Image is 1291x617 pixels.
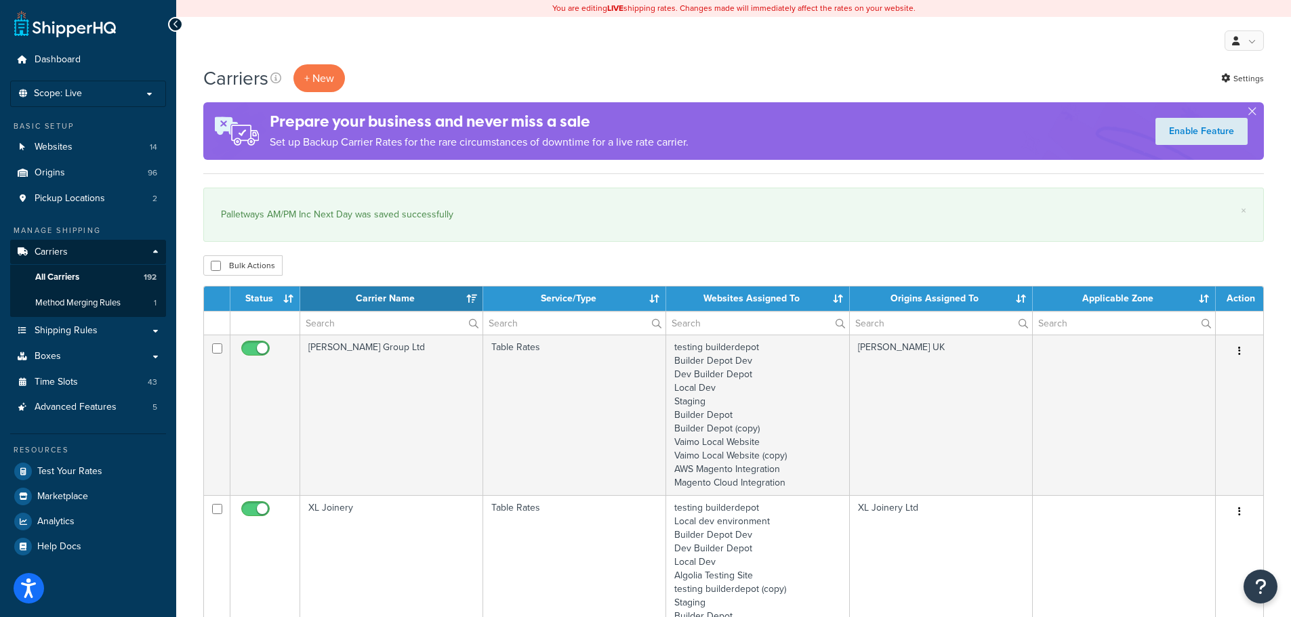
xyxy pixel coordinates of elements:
div: Basic Setup [10,121,166,132]
a: Origins 96 [10,161,166,186]
span: Scope: Live [34,88,82,100]
img: ad-rules-rateshop-fe6ec290ccb7230408bd80ed9643f0289d75e0ffd9eb532fc0e269fcd187b520.png [203,102,270,160]
span: 43 [148,377,157,388]
td: testing builderdepot Builder Depot Dev Dev Builder Depot Local Dev Staging Builder Depot Builder ... [666,335,849,495]
a: Marketplace [10,484,166,509]
h4: Prepare your business and never miss a sale [270,110,689,133]
th: Websites Assigned To: activate to sort column ascending [666,286,849,311]
button: + New [293,64,345,92]
span: All Carriers [35,272,79,283]
input: Search [850,312,1032,335]
input: Search [300,312,483,335]
span: Time Slots [35,377,78,388]
a: Websites 14 [10,135,166,160]
button: Bulk Actions [203,255,283,276]
th: Carrier Name: activate to sort column ascending [300,286,483,311]
span: Carriers [35,247,68,258]
span: Dashboard [35,54,81,66]
li: Websites [10,135,166,160]
span: Origins [35,167,65,179]
span: 2 [152,193,157,205]
a: Carriers [10,240,166,265]
span: Test Your Rates [37,466,102,477]
span: 5 [152,402,157,413]
a: Pickup Locations 2 [10,186,166,211]
h1: Carriers [203,65,268,91]
li: Time Slots [10,370,166,395]
a: ShipperHQ Home [14,10,116,37]
th: Status: activate to sort column ascending [230,286,300,311]
li: Pickup Locations [10,186,166,211]
span: 96 [148,167,157,179]
td: Table Rates [483,335,666,495]
span: Method Merging Rules [35,297,121,309]
a: Method Merging Rules 1 [10,291,166,316]
li: Origins [10,161,166,186]
span: Analytics [37,516,75,528]
input: Search [1033,312,1215,335]
button: Open Resource Center [1244,570,1277,603]
a: Shipping Rules [10,318,166,343]
a: Time Slots 43 [10,370,166,395]
li: Method Merging Rules [10,291,166,316]
a: Test Your Rates [10,459,166,484]
a: × [1241,205,1246,216]
th: Action [1216,286,1263,311]
a: Advanced Features 5 [10,395,166,420]
input: Search [483,312,665,335]
li: Carriers [10,240,166,317]
th: Service/Type: activate to sort column ascending [483,286,666,311]
td: [PERSON_NAME] UK [850,335,1033,495]
li: All Carriers [10,265,166,290]
span: 14 [150,142,157,153]
span: Pickup Locations [35,193,105,205]
p: Set up Backup Carrier Rates for the rare circumstances of downtime for a live rate carrier. [270,133,689,152]
a: Settings [1221,69,1264,88]
span: Marketplace [37,491,88,503]
a: Help Docs [10,534,166,559]
div: Resources [10,444,166,456]
span: 192 [144,272,157,283]
a: All Carriers 192 [10,265,166,290]
span: Help Docs [37,541,81,553]
span: Boxes [35,351,61,362]
span: Shipping Rules [35,325,98,337]
a: Dashboard [10,47,166,72]
td: [PERSON_NAME] Group Ltd [300,335,483,495]
th: Applicable Zone: activate to sort column ascending [1033,286,1216,311]
li: Advanced Features [10,395,166,420]
span: 1 [154,297,157,309]
span: Advanced Features [35,402,117,413]
a: Boxes [10,344,166,369]
a: Analytics [10,509,166,534]
input: Search [666,312,848,335]
b: LIVE [607,2,623,14]
th: Origins Assigned To: activate to sort column ascending [850,286,1033,311]
div: Manage Shipping [10,225,166,236]
div: Palletways AM/PM Inc Next Day was saved successfully [221,205,1246,224]
span: Websites [35,142,73,153]
a: Enable Feature [1155,118,1248,145]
